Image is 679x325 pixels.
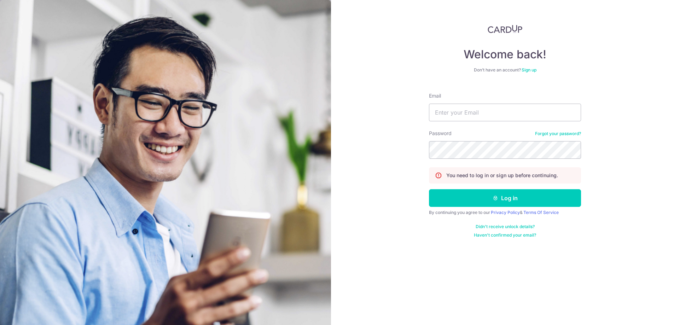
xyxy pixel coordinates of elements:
[488,25,522,33] img: CardUp Logo
[429,47,581,62] h4: Welcome back!
[491,210,520,215] a: Privacy Policy
[429,210,581,215] div: By continuing you agree to our &
[429,130,452,137] label: Password
[522,67,536,72] a: Sign up
[446,172,558,179] p: You need to log in or sign up before continuing.
[474,232,536,238] a: Haven't confirmed your email?
[535,131,581,137] a: Forgot your password?
[476,224,535,230] a: Didn't receive unlock details?
[429,104,581,121] input: Enter your Email
[429,189,581,207] button: Log in
[429,67,581,73] div: Don’t have an account?
[523,210,559,215] a: Terms Of Service
[429,92,441,99] label: Email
